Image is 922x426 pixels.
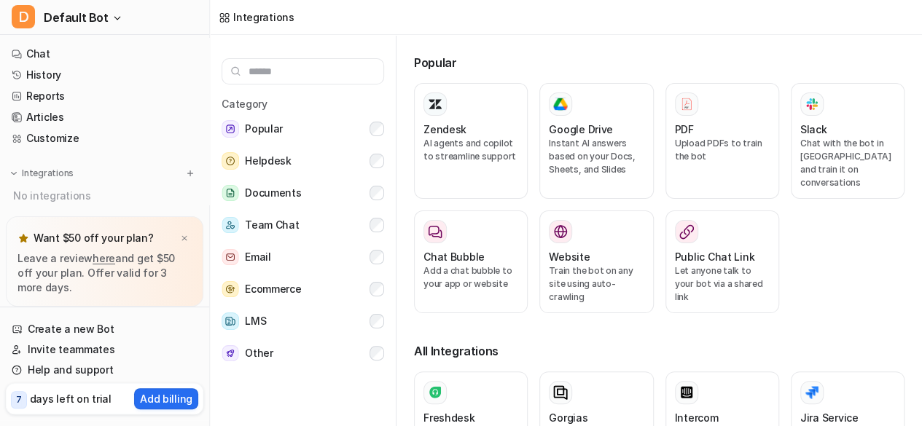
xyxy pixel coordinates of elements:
button: Chat BubbleAdd a chat bubble to your app or website [414,210,528,313]
button: Integrations [6,166,78,181]
a: Chat [6,44,203,64]
h3: Popular [414,54,905,71]
span: LMS [245,312,266,330]
h3: Website [549,249,590,264]
button: ZendeskAI agents and copilot to streamline support [414,83,528,199]
img: Team Chat [222,217,239,234]
img: Google Drive [553,98,568,111]
h3: Intercom [675,410,719,425]
a: Customize [6,128,203,149]
p: days left on trial [30,391,112,406]
img: Jira Service Management [805,386,819,399]
img: star [17,232,29,244]
button: Team ChatTeam Chat [222,210,384,240]
img: PDF [679,97,694,111]
p: AI agents and copilot to streamline support [423,137,518,163]
p: 7 [16,393,22,406]
button: DocumentsDocuments [222,178,384,208]
a: Reports [6,86,203,106]
p: Let anyone talk to your bot via a shared link [675,264,770,304]
p: Chat with the bot in [GEOGRAPHIC_DATA] and train it on conversations [800,137,895,189]
button: Public Chat LinkLet anyone talk to your bot via a shared link [665,210,779,313]
img: Slack [805,95,819,112]
h3: Google Drive [549,122,613,137]
div: Integrations [233,9,294,25]
p: Upload PDFs to train the bot [675,137,770,163]
h3: Gorgias [549,410,587,425]
div: No integrations [9,184,203,208]
span: Ecommerce [245,280,301,298]
button: SlackSlackChat with the bot in [GEOGRAPHIC_DATA] and train it on conversations [791,83,905,199]
img: Helpdesk [222,152,239,170]
button: LMSLMS [222,307,384,336]
button: EcommerceEcommerce [222,275,384,304]
h3: Chat Bubble [423,249,485,264]
h3: Slack [800,122,827,137]
a: here [93,252,115,264]
img: Ecommerce [222,281,239,298]
span: Other [245,344,273,362]
span: Default Bot [44,7,109,28]
span: D [12,5,35,28]
p: Want $50 off your plan? [34,231,154,245]
button: Add billing [134,388,198,409]
a: Articles [6,107,203,127]
button: EmailEmail [222,242,384,272]
a: Create a new Bot [6,319,203,339]
a: History [6,65,203,85]
img: LMS [222,312,239,330]
h3: Zendesk [423,122,466,137]
span: Popular [245,120,283,138]
img: Email [222,249,239,266]
button: PopularPopular [222,114,384,143]
button: OtherOther [222,339,384,368]
p: Instant AI answers based on your Docs, Sheets, and Slides [549,137,644,176]
img: expand menu [9,168,19,178]
button: WebsiteWebsiteTrain the bot on any site using auto-crawling [539,210,653,313]
p: Leave a review and get $50 off your plan. Offer valid for 3 more days. [17,251,192,295]
button: Google DriveGoogle DriveInstant AI answers based on your Docs, Sheets, and Slides [539,83,653,199]
span: Email [245,248,271,266]
button: PDFPDFUpload PDFs to train the bot [665,83,779,199]
p: Integrations [22,167,74,179]
a: Integrations [219,9,294,25]
span: Documents [245,184,301,202]
p: Add billing [140,391,192,406]
p: Train the bot on any site using auto-crawling [549,264,644,304]
h3: PDF [675,122,694,137]
span: Team Chat [245,216,299,234]
img: x [180,234,189,243]
h3: Public Chat Link [675,249,755,264]
button: HelpdeskHelpdesk [222,146,384,175]
h3: All Integrations [414,342,905,360]
h5: Category [222,96,384,111]
img: Other [222,345,239,362]
a: Help and support [6,360,203,380]
a: Invite teammates [6,339,203,360]
img: Documents [222,185,239,202]
p: Add a chat bubble to your app or website [423,264,518,291]
span: Helpdesk [245,152,292,170]
img: menu_add.svg [185,168,195,178]
img: Popular [222,120,239,138]
img: Website [553,224,568,239]
h3: Freshdesk [423,410,474,425]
